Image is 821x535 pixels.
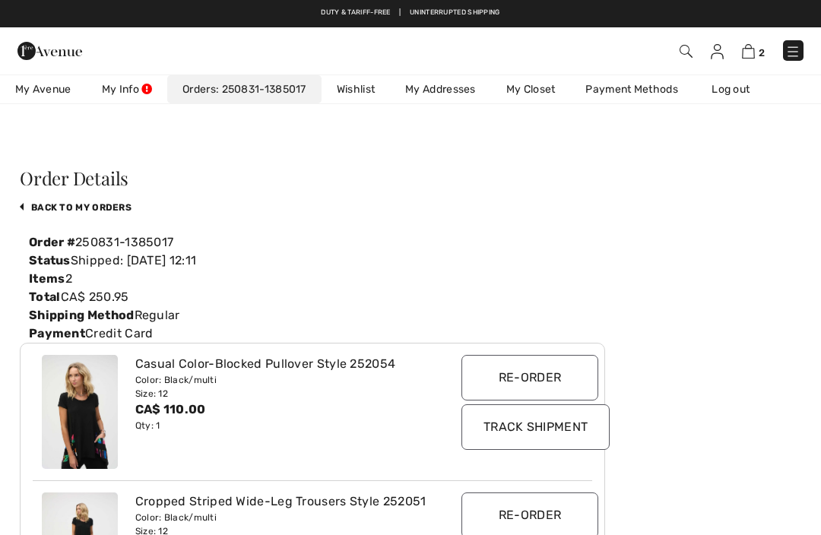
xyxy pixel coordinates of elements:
label: Order # [29,233,75,252]
div: Cropped Striped Wide-Leg Trousers Style 252051 [135,492,443,511]
img: My Info [711,44,724,59]
img: Search [680,45,693,58]
a: Duty & tariff-free | Uninterrupted shipping [321,8,499,16]
a: Wishlist [322,75,390,103]
div: Shipped: [DATE] 12:11 [20,252,605,270]
div: Casual Color-Blocked Pullover Style 252054 [135,355,443,373]
img: 1ère Avenue [17,36,82,66]
label: Items [29,270,65,288]
a: Payment Methods [570,75,693,103]
label: Shipping Method [29,306,135,324]
div: Regular [20,306,605,324]
div: Qty: 1 [135,419,443,432]
div: CA$ 110.00 [135,400,443,419]
a: 1ère Avenue [17,43,82,57]
a: Orders [167,75,322,103]
img: Menu [785,44,800,59]
input: Track Shipment [461,404,610,450]
div: Size: 12 [135,387,443,400]
img: Shopping Bag [742,44,755,59]
a: My Info [87,75,167,103]
label: Total [29,288,61,306]
img: joseph-ribkoff-tops-black-multi_252054_2_6f7d_search.jpg [42,355,118,469]
div: Credit Card [20,324,605,343]
label: Status [29,252,71,270]
a: My Closet [491,75,571,103]
div: Color: Black/multi [135,511,443,524]
span: My Avenue [15,81,71,97]
span: 2 [759,47,765,59]
a: Log out [696,75,780,103]
div: 2 [20,270,605,288]
div: CA$ 250.95 [20,288,605,306]
div: Color: Black/multi [135,373,443,387]
h3: Order Details [20,169,605,187]
label: Payment [29,324,85,343]
a: 250831-1385017 [216,83,306,96]
a: 2 [742,42,765,60]
input: Re-order [461,355,598,400]
div: 250831-1385017 [20,233,605,252]
a: My Addresses [390,75,491,103]
a: back to My Orders [20,202,132,213]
